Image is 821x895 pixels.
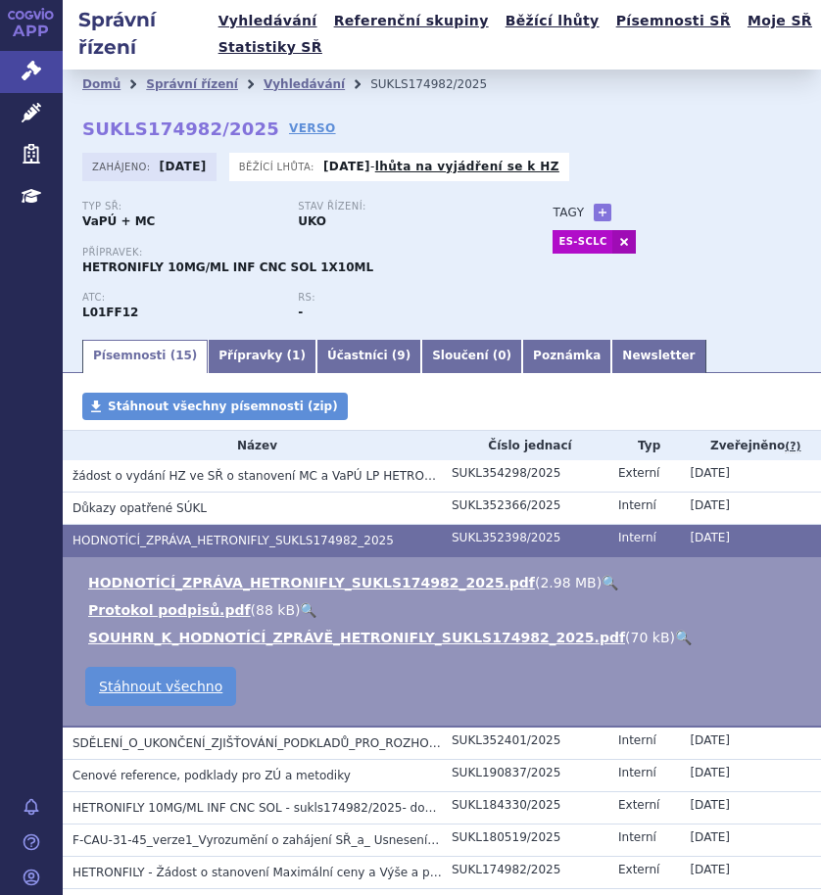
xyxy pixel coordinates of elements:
[594,204,611,221] a: +
[72,833,683,847] span: F-CAU-31-45_verze1_Vyrozumění o zahájení SŘ_a_ Usnesení o prodloužení lhůty pro navrhování důkazů
[298,201,494,212] p: Stav řízení:
[63,6,213,61] h2: Správní řízení
[82,77,121,91] a: Domů
[680,856,821,888] td: [DATE]
[213,34,328,61] a: Statistiky SŘ
[631,630,670,645] span: 70 kB
[213,8,323,34] a: Vyhledávání
[618,498,656,512] span: Interní
[72,469,575,483] span: žádost o vydání HZ ve SŘ o stanovení MC a VaPÚ LP HETRONIFLY-SUKLS174982/2025
[82,214,155,228] strong: VaPÚ + MC
[680,791,821,824] td: [DATE]
[298,214,326,228] strong: UKO
[88,628,801,647] li: ( )
[375,160,559,173] a: lhůta na vyjádření se k HZ
[618,531,656,544] span: Interní
[82,393,348,420] a: Stáhnout všechny písemnosti (zip)
[82,340,208,373] a: Písemnosti (15)
[82,260,373,274] span: HETRONIFLY 10MG/ML INF CNC SOL 1X10ML
[498,349,506,362] span: 0
[239,159,318,174] span: Běžící lhůta:
[680,759,821,791] td: [DATE]
[442,431,608,460] th: Číslo jednací
[298,292,494,304] p: RS:
[442,524,608,556] td: SUKL352398/2025
[522,340,611,373] a: Poznámka
[610,8,737,34] a: Písemnosti SŘ
[82,201,278,212] p: Typ SŘ:
[618,733,656,747] span: Interní
[82,247,513,259] p: Přípravek:
[146,77,238,91] a: Správní řízení
[88,602,251,618] a: Protokol podpisů.pdf
[680,727,821,760] td: [DATE]
[618,466,659,480] span: Externí
[292,349,300,362] span: 1
[264,77,345,91] a: Vyhledávání
[397,349,405,362] span: 9
[72,769,351,782] span: Cenové reference, podklady pro ZÚ a metodiky
[785,440,800,453] abbr: (?)
[72,866,596,879] span: HETRONFILY - Žádost o stanovení Maximální ceny a Výše a podmínek úhrady LP - 1/4_OT
[82,292,278,304] p: ATC:
[63,431,442,460] th: Název
[323,160,370,173] strong: [DATE]
[92,159,154,174] span: Zahájeno:
[618,863,659,876] span: Externí
[300,602,316,618] a: 🔍
[256,602,295,618] span: 88 kB
[742,8,818,34] a: Moje SŘ
[500,8,605,34] a: Běžící lhůty
[370,70,512,99] li: SUKLS174982/2025
[680,524,821,556] td: [DATE]
[289,118,336,138] a: VERSO
[323,159,559,174] p: -
[421,340,522,373] a: Sloučení (0)
[442,460,608,493] td: SUKL354298/2025
[88,573,801,592] li: ( )
[208,340,316,373] a: Přípravky (1)
[442,791,608,824] td: SUKL184330/2025
[442,727,608,760] td: SUKL352401/2025
[553,201,584,224] h3: Tagy
[328,8,495,34] a: Referenční skupiny
[680,824,821,856] td: [DATE]
[88,600,801,620] li: ( )
[680,431,821,460] th: Zveřejněno
[82,306,138,319] strong: SERPLULIMAB
[608,431,680,460] th: Typ
[675,630,692,645] a: 🔍
[540,575,596,590] span: 2.98 MB
[602,575,618,590] a: 🔍
[175,349,192,362] span: 15
[680,460,821,493] td: [DATE]
[680,492,821,524] td: [DATE]
[316,340,421,373] a: Účastníci (9)
[442,824,608,856] td: SUKL180519/2025
[72,736,668,750] span: SDĚLENÍ_O_UKONČENÍ_ZJIŠŤOVÁNÍ_PODKLADŮ_PRO_ROZHODNUTÍ_HETRONIFLY_SUKLS174982_2025
[85,667,236,706] a: Stáhnout všechno
[611,340,705,373] a: Newsletter
[618,766,656,779] span: Interní
[618,798,659,812] span: Externí
[160,160,207,173] strong: [DATE]
[298,306,303,319] strong: -
[108,400,338,413] span: Stáhnout všechny písemnosti (zip)
[442,856,608,888] td: SUKL174982/2025
[82,118,279,139] strong: SUKLS174982/2025
[553,230,611,254] a: ES-SCLC
[442,759,608,791] td: SUKL190837/2025
[88,630,625,645] a: SOUHRN_K_HODNOTÍCÍ_ZPRÁVĚ_HETRONIFLY_SUKLS174982_2025.pdf
[72,501,207,515] span: Důkazy opatřené SÚKL
[442,492,608,524] td: SUKL352366/2025
[88,575,535,590] a: HODNOTÍCÍ_ZPRÁVA_HETRONIFLY_SUKLS174982_2025.pdf
[618,830,656,844] span: Interní
[72,534,394,547] span: HODNOTÍCÍ_ZPRÁVA_HETRONIFLY_SUKLS174982_2025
